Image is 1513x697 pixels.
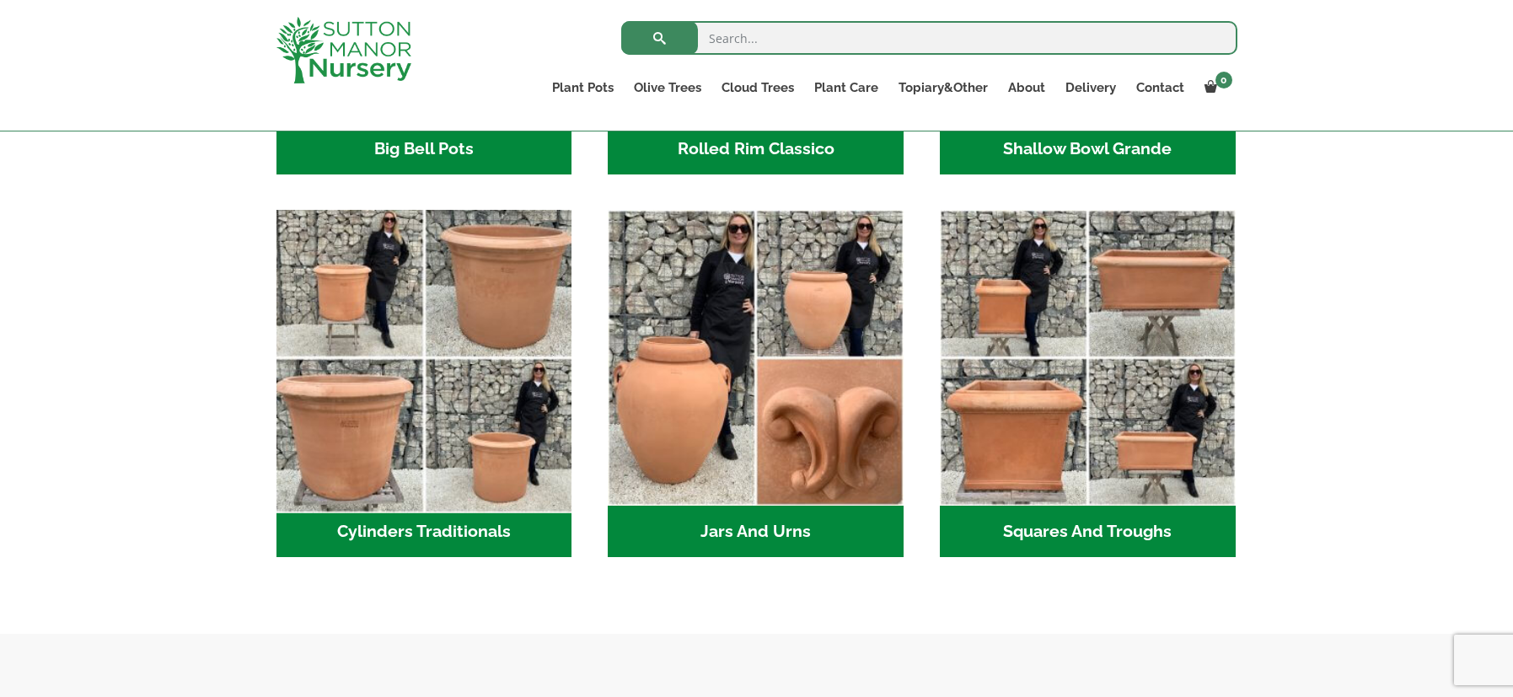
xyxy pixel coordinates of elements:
h2: Cylinders Traditionals [276,506,572,558]
a: Plant Care [804,76,888,99]
a: Contact [1126,76,1194,99]
a: 0 [1194,76,1237,99]
a: Visit product category Cylinders Traditionals [276,210,572,557]
a: Delivery [1055,76,1126,99]
h2: Jars And Urns [608,506,904,558]
h2: Big Bell Pots [276,123,572,175]
h2: Squares And Troughs [940,506,1236,558]
a: Cloud Trees [711,76,804,99]
img: logo [276,17,411,83]
input: Search... [621,21,1237,55]
a: Topiary&Other [888,76,998,99]
a: Visit product category Jars And Urns [608,210,904,557]
h2: Rolled Rim Classico [608,123,904,175]
a: Plant Pots [542,76,624,99]
a: About [998,76,1055,99]
a: Visit product category Squares And Troughs [940,210,1236,557]
img: Jars And Urns [608,210,904,506]
img: Squares And Troughs [940,210,1236,506]
a: Olive Trees [624,76,711,99]
h2: Shallow Bowl Grande [940,123,1236,175]
img: Cylinders Traditionals [269,203,579,513]
span: 0 [1215,72,1232,88]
